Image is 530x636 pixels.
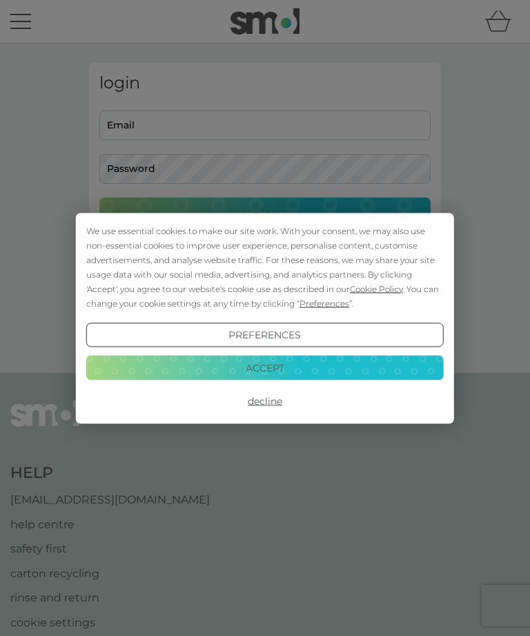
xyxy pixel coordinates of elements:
[86,356,444,380] button: Accept
[86,389,444,414] button: Decline
[86,322,444,347] button: Preferences
[300,298,349,308] span: Preferences
[76,213,454,423] div: Cookie Consent Prompt
[86,223,444,310] div: We use essential cookies to make our site work. With your consent, we may also use non-essential ...
[350,283,403,293] span: Cookie Policy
